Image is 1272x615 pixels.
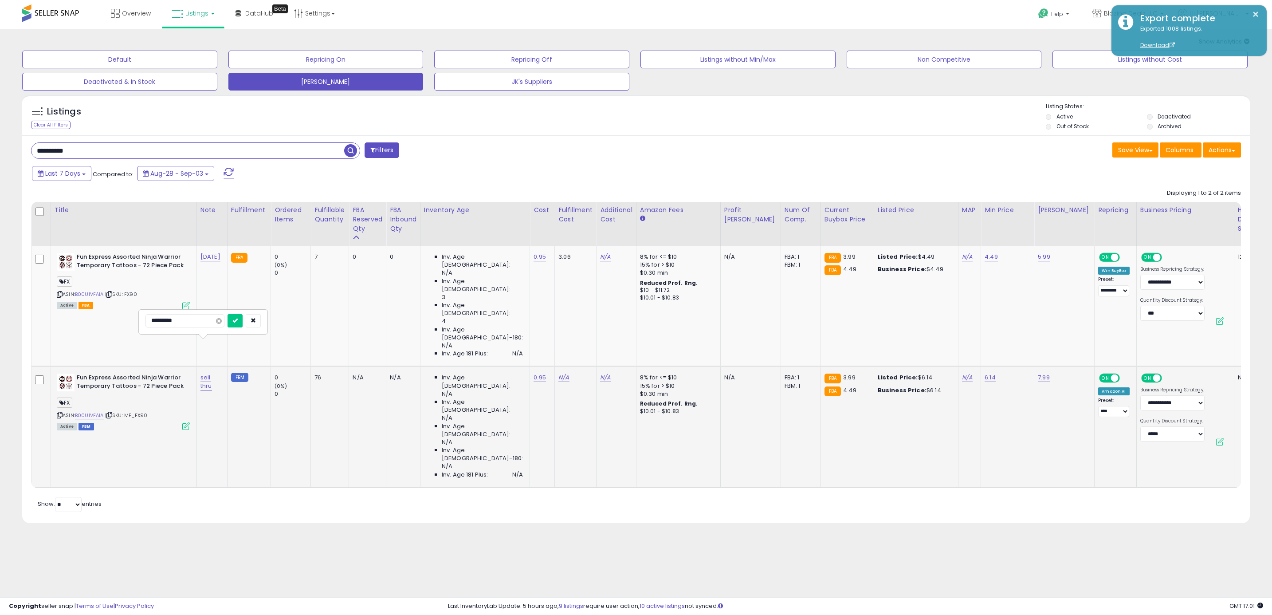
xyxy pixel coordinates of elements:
div: ASIN: [57,253,190,308]
span: Compared to: [93,170,133,178]
button: Save View [1112,142,1158,158]
div: Inventory Age [424,205,526,215]
span: FBM [79,423,94,430]
div: 0 [275,269,310,277]
div: Fulfillment [231,205,267,215]
img: 51NFyUdh2PL._SL40_.jpg [57,374,75,391]
div: Note [200,205,224,215]
a: [DATE] [200,252,220,261]
div: Business Pricing [1140,205,1230,215]
div: FBM: 1 [785,261,814,269]
b: Reduced Prof. Rng. [640,400,698,407]
span: Inv. Age 181 Plus: [442,350,488,358]
label: Quantity Discount Strategy: [1140,297,1205,304]
span: OFF [1119,375,1133,382]
button: Actions [1203,142,1241,158]
span: Listings [185,9,208,18]
span: Inv. Age [DEMOGRAPHIC_DATA]: [442,422,523,438]
div: 0 [275,390,310,398]
button: Columns [1160,142,1201,158]
button: Filters [365,142,399,158]
button: Aug-28 - Sep-03 [137,166,214,181]
b: Business Price: [878,386,927,394]
div: 76 [314,374,342,382]
span: N/A [512,471,523,479]
small: FBA [824,374,841,383]
a: B00U1VFAIA [75,412,104,419]
div: Title [55,205,193,215]
span: N/A [442,342,452,350]
div: ASIN: [57,374,190,429]
div: Min Price [985,205,1030,215]
div: $0.30 min [640,390,714,398]
div: $10.01 - $10.83 [640,408,714,415]
span: Inv. Age [DEMOGRAPHIC_DATA]: [442,277,523,293]
label: Business Repricing Strategy: [1140,266,1205,272]
small: Amazon Fees. [640,215,645,223]
div: Repricing [1098,205,1133,215]
div: Tooltip anchor [272,4,288,13]
button: Deactivated & In Stock [22,73,217,91]
span: ON [1100,375,1111,382]
label: Quantity Discount Strategy: [1140,418,1205,424]
a: 7.99 [1038,373,1050,382]
div: 7 [314,253,342,261]
div: Win BuyBox [1098,267,1130,275]
span: Inv. Age [DEMOGRAPHIC_DATA]: [442,374,523,390]
div: Fulfillable Quantity [314,205,345,224]
button: [PERSON_NAME] [228,73,424,91]
div: 3.06 [558,253,589,261]
span: 3.99 [843,252,856,261]
span: Show: entries [38,500,102,508]
button: Last 7 Days [32,166,91,181]
small: (0%) [275,382,287,390]
small: FBA [824,253,841,263]
p: Listing States: [1046,102,1250,111]
div: FBA Reserved Qty [353,205,382,233]
div: 8% for <= $10 [640,253,714,261]
a: Download [1140,41,1175,49]
button: Default [22,51,217,68]
span: DataHub [245,9,273,18]
span: OFF [1160,254,1174,261]
label: Active [1056,113,1073,120]
div: 15% for > $10 [640,382,714,390]
span: | SKU: FX90 [105,291,137,298]
span: Aug-28 - Sep-03 [150,169,203,178]
span: N/A [442,269,452,277]
span: N/A [442,438,452,446]
span: Inv. Age [DEMOGRAPHIC_DATA]: [442,253,523,269]
div: N/A [390,374,413,382]
label: Deactivated [1158,113,1191,120]
span: Last 7 Days [45,169,80,178]
span: FX [57,276,72,287]
span: FBA [79,302,94,309]
div: 0 [275,253,310,261]
div: 15% for > $10 [640,261,714,269]
div: MAP [962,205,977,215]
b: Listed Price: [878,252,918,261]
div: 8% for <= $10 [640,374,714,382]
div: $0.30 min [640,269,714,277]
span: Help [1051,10,1063,18]
span: ON [1100,254,1111,261]
span: 4.49 [843,386,856,394]
div: Amazon AI [1098,387,1129,395]
span: ON [1142,254,1153,261]
button: Non Competitive [847,51,1042,68]
label: Archived [1158,122,1182,130]
span: Inv. Age 181 Plus: [442,471,488,479]
span: Blazing Dealz LLC [1104,9,1158,18]
div: Amazon Fees [640,205,717,215]
b: Listed Price: [878,373,918,382]
b: Reduced Prof. Rng. [640,279,698,287]
span: ON [1142,375,1153,382]
span: Inv. Age [DEMOGRAPHIC_DATA]-180: [442,326,523,342]
div: N/A [353,374,379,382]
a: Help [1031,1,1078,29]
div: Additional Cost [600,205,632,224]
button: JK's Suppliers [434,73,629,91]
div: N/A [724,374,774,382]
div: Historical Days Of Supply [1238,205,1270,233]
button: Listings without Cost [1052,51,1248,68]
